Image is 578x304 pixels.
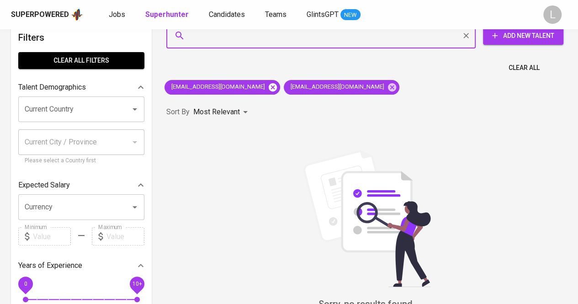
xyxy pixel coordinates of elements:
p: Talent Demographics [18,82,86,93]
input: Value [33,227,71,245]
button: Open [128,201,141,213]
button: Clear All filters [18,52,144,69]
span: [EMAIL_ADDRESS][DOMAIN_NAME] [284,83,390,91]
span: NEW [340,11,361,20]
button: Open [128,103,141,116]
a: GlintsGPT NEW [307,9,361,21]
input: Value [106,227,144,245]
div: Most Relevant [193,104,251,121]
span: [EMAIL_ADDRESS][DOMAIN_NAME] [164,83,270,91]
div: Years of Experience [18,256,144,275]
a: Jobs [109,9,127,21]
b: Superhunter [145,10,189,19]
p: Expected Salary [18,180,70,191]
span: Clear All [509,62,540,74]
span: Clear All filters [26,55,137,66]
button: Add New Talent [483,27,563,45]
div: [EMAIL_ADDRESS][DOMAIN_NAME] [164,80,280,95]
span: Teams [265,10,286,19]
p: Please select a Country first [25,156,138,165]
a: Teams [265,9,288,21]
a: Candidates [209,9,247,21]
div: Expected Salary [18,176,144,194]
span: Jobs [109,10,125,19]
a: Superhunter [145,9,191,21]
p: Sort By [166,107,190,117]
img: file_searching.svg [298,150,435,287]
a: Superpoweredapp logo [11,8,83,21]
div: L [543,5,562,24]
button: Clear All [505,59,543,76]
button: Clear [460,29,472,42]
h6: Filters [18,30,144,45]
div: Talent Demographics [18,78,144,96]
div: Superpowered [11,10,69,20]
p: Years of Experience [18,260,82,271]
img: app logo [71,8,83,21]
span: Add New Talent [490,30,556,42]
span: 10+ [132,281,142,287]
span: GlintsGPT [307,10,339,19]
p: Most Relevant [193,107,240,117]
div: [EMAIL_ADDRESS][DOMAIN_NAME] [284,80,399,95]
span: Candidates [209,10,245,19]
span: 0 [24,281,27,287]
